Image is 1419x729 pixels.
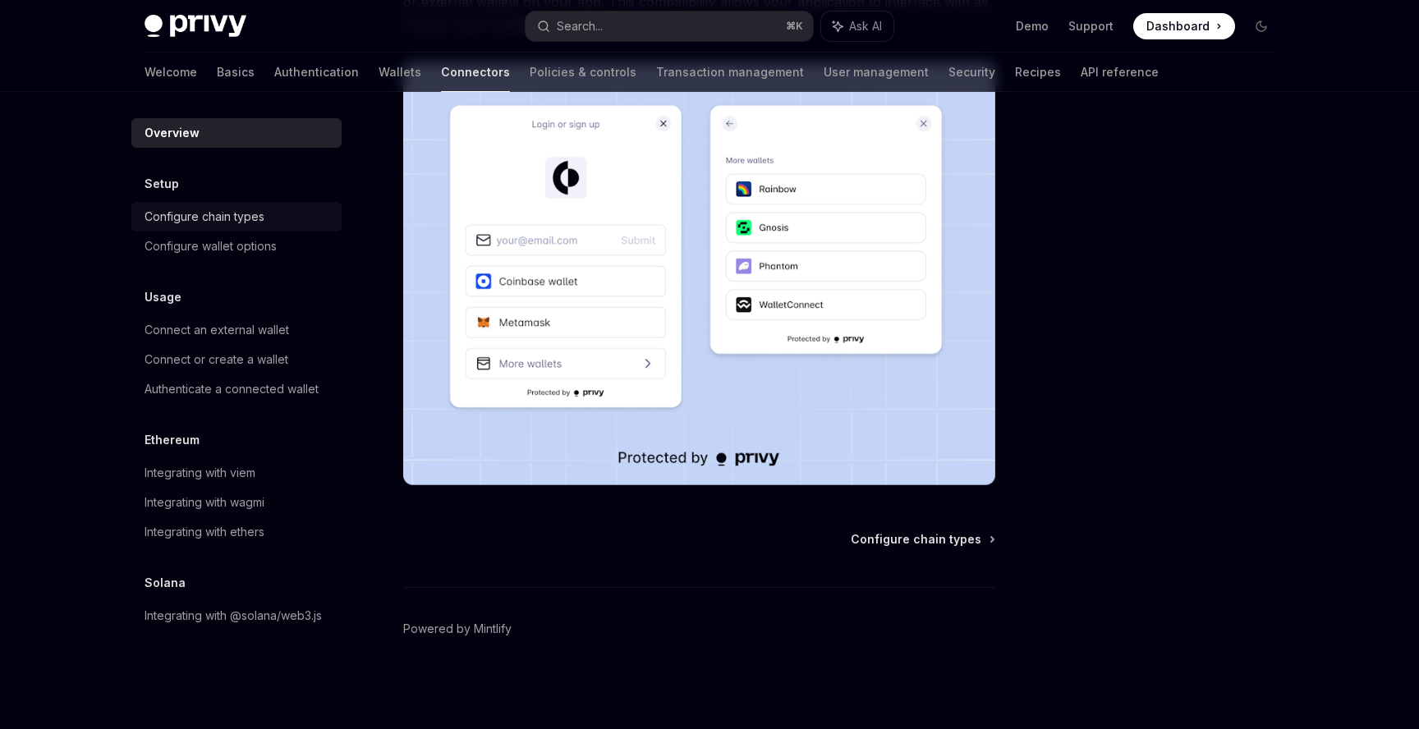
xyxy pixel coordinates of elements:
a: Welcome [145,53,197,92]
div: Connect or create a wallet [145,350,288,369]
h5: Usage [145,287,181,307]
button: Toggle dark mode [1248,13,1274,39]
a: Configure chain types [131,202,342,232]
a: Integrating with @solana/web3.js [131,601,342,630]
h5: Ethereum [145,430,200,450]
div: Integrating with wagmi [145,493,264,512]
a: Integrating with wagmi [131,488,342,517]
span: Dashboard [1146,18,1210,34]
div: Connect an external wallet [145,320,289,340]
a: Recipes [1015,53,1061,92]
img: dark logo [145,15,246,38]
a: Connect or create a wallet [131,345,342,374]
a: Authentication [274,53,359,92]
div: Integrating with viem [145,463,255,483]
div: Configure chain types [145,207,264,227]
a: API reference [1081,53,1159,92]
div: Integrating with @solana/web3.js [145,606,322,626]
div: Search... [557,16,603,36]
a: Integrating with ethers [131,517,342,547]
div: Overview [145,123,200,143]
a: Connectors [441,53,510,92]
div: Configure wallet options [145,236,277,256]
button: Ask AI [821,11,893,41]
div: Integrating with ethers [145,522,264,542]
a: Dashboard [1133,13,1235,39]
span: Ask AI [849,18,882,34]
a: Policies & controls [530,53,636,92]
h5: Solana [145,573,186,593]
a: User management [824,53,929,92]
a: Security [948,53,995,92]
span: ⌘ K [786,20,803,33]
button: Search...⌘K [526,11,813,41]
a: Basics [217,53,255,92]
a: Powered by Mintlify [403,621,512,637]
a: Authenticate a connected wallet [131,374,342,404]
h5: Setup [145,174,179,194]
a: Wallets [379,53,421,92]
span: Configure chain types [851,531,981,548]
a: Transaction management [656,53,804,92]
a: Demo [1016,18,1049,34]
div: Authenticate a connected wallet [145,379,319,399]
a: Support [1068,18,1114,34]
a: Configure chain types [851,531,994,548]
img: Connectors3 [403,62,995,485]
a: Configure wallet options [131,232,342,261]
a: Connect an external wallet [131,315,342,345]
a: Overview [131,118,342,148]
a: Integrating with viem [131,458,342,488]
